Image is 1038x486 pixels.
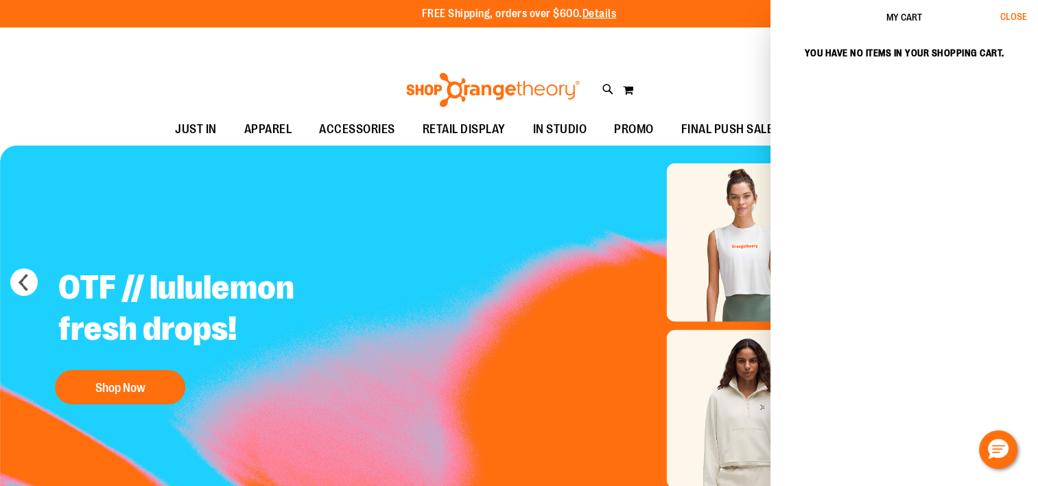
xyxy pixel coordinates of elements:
span: FINAL PUSH SALE [681,114,774,145]
button: Hello, have a question? Let’s chat. [979,430,1017,469]
span: My Cart [886,12,922,23]
button: Shop Now [55,370,185,404]
a: RETAIL DISPLAY [409,114,519,146]
span: APPAREL [244,114,292,145]
span: Close [1000,11,1027,22]
a: FINAL PUSH SALE [668,114,788,146]
a: IN STUDIO [519,114,601,146]
a: ACCESSORIES [305,114,409,146]
span: You have no items in your shopping cart. [805,47,1004,58]
a: Details [582,8,617,20]
span: JUST IN [175,114,217,145]
span: IN STUDIO [533,114,587,145]
span: PROMO [614,114,654,145]
p: FREE Shipping, orders over $600. [422,6,617,22]
a: APPAREL [231,114,306,146]
a: JUST IN [161,114,231,146]
img: Shop Orangetheory [404,73,582,107]
span: RETAIL DISPLAY [423,114,506,145]
span: ACCESSORIES [319,114,395,145]
h2: OTF // lululemon fresh drops! [48,257,389,363]
button: prev [10,268,38,296]
a: PROMO [600,114,668,146]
